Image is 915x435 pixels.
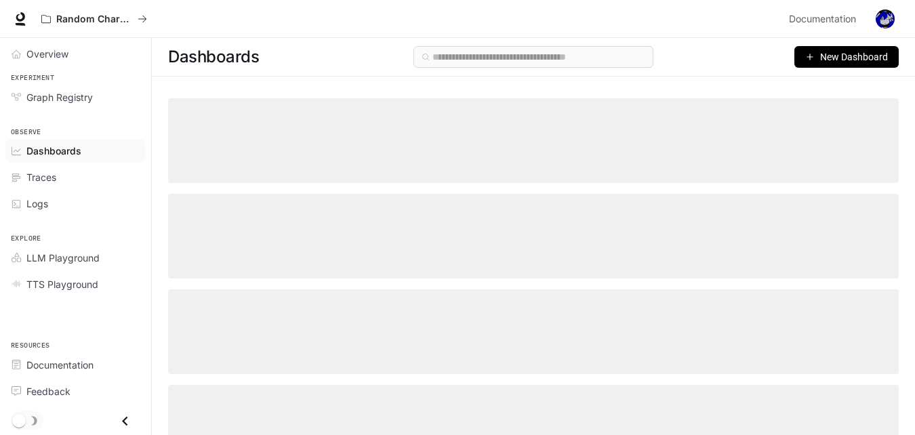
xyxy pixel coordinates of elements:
[872,5,899,33] button: User avatar
[5,353,146,377] a: Documentation
[5,42,146,66] a: Overview
[5,379,146,403] a: Feedback
[26,90,93,104] span: Graph Registry
[26,196,48,211] span: Logs
[789,11,856,28] span: Documentation
[26,384,70,398] span: Feedback
[26,144,81,158] span: Dashboards
[5,272,146,296] a: TTS Playground
[12,413,26,428] span: Dark mode toggle
[5,139,146,163] a: Dashboards
[26,277,98,291] span: TTS Playground
[26,358,94,372] span: Documentation
[784,5,866,33] a: Documentation
[35,5,153,33] button: All workspaces
[5,192,146,215] a: Logs
[26,47,68,61] span: Overview
[168,43,259,70] span: Dashboards
[794,46,899,68] button: New Dashboard
[5,165,146,189] a: Traces
[26,251,100,265] span: LLM Playground
[876,9,895,28] img: User avatar
[110,407,140,435] button: Close drawer
[820,49,888,64] span: New Dashboard
[56,14,132,25] p: Random Characters
[26,170,56,184] span: Traces
[5,85,146,109] a: Graph Registry
[5,246,146,270] a: LLM Playground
